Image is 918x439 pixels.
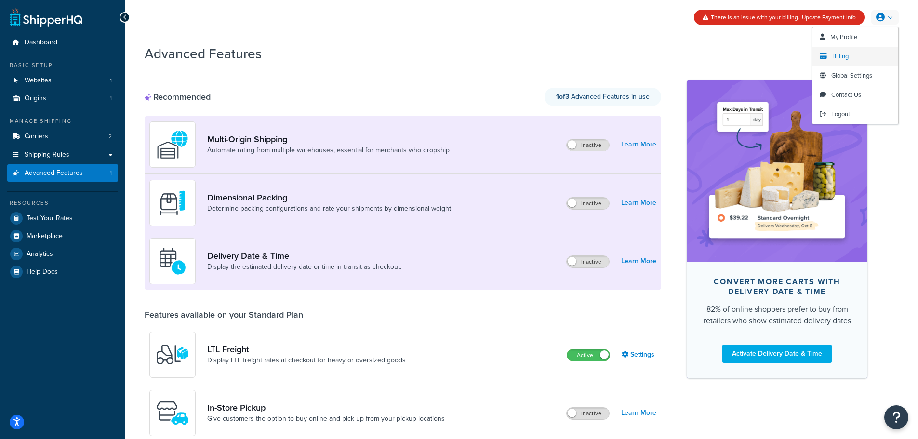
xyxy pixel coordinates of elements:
span: Help Docs [27,268,58,276]
a: Carriers2 [7,128,118,146]
span: 2 [108,133,112,141]
a: Activate Delivery Date & Time [722,345,832,363]
a: Learn More [621,406,656,420]
h1: Advanced Features [145,44,262,63]
li: Origins [7,90,118,107]
a: Determine packing configurations and rate your shipments by dimensional weight [207,204,451,213]
span: Billing [832,52,849,61]
span: Origins [25,94,46,103]
span: Advanced Features [25,169,83,177]
a: Multi-Origin Shipping [207,134,450,145]
span: 1 [110,94,112,103]
li: Websites [7,72,118,90]
div: Manage Shipping [7,117,118,125]
a: Dashboard [7,34,118,52]
a: Learn More [621,138,656,151]
img: wfgcfpwTIucLEAAAAASUVORK5CYII= [156,396,189,430]
a: My Profile [812,27,898,47]
img: DTVBYsAAAAAASUVORK5CYII= [156,186,189,220]
a: Display the estimated delivery date or time in transit as checkout. [207,262,401,272]
span: Advanced Features in use [556,92,650,102]
label: Inactive [567,408,609,419]
li: Advanced Features [7,164,118,182]
span: Contact Us [831,90,861,99]
label: Inactive [567,139,609,151]
span: Analytics [27,250,53,258]
span: There is an issue with your billing. [711,13,799,22]
span: 1 [110,169,112,177]
span: My Profile [830,32,857,41]
a: Learn More [621,196,656,210]
a: Automate rating from multiple warehouses, essential for merchants who dropship [207,146,450,155]
a: Dimensional Packing [207,192,451,203]
span: Marketplace [27,232,63,240]
img: gfkeb5ejjkALwAAAABJRU5ErkJggg== [156,244,189,278]
a: Websites1 [7,72,118,90]
a: Help Docs [7,263,118,280]
a: Analytics [7,245,118,263]
div: 82% of online shoppers prefer to buy from retailers who show estimated delivery dates [702,304,852,327]
strong: 1 of 3 [556,92,569,102]
a: Marketplace [7,227,118,245]
a: Billing [812,47,898,66]
div: Resources [7,199,118,207]
a: Origins1 [7,90,118,107]
a: Shipping Rules [7,146,118,164]
img: y79ZsPf0fXUFUhFXDzUgf+ktZg5F2+ohG75+v3d2s1D9TjoU8PiyCIluIjV41seZevKCRuEjTPPOKHJsQcmKCXGdfprl3L4q7... [156,338,189,372]
a: Delivery Date & Time [207,251,401,261]
span: Carriers [25,133,48,141]
a: Display LTL freight rates at checkout for heavy or oversized goods [207,356,406,365]
span: Dashboard [25,39,57,47]
label: Active [567,349,610,361]
a: Settings [622,348,656,361]
div: Convert more carts with delivery date & time [702,277,852,296]
a: Update Payment Info [802,13,856,22]
a: Logout [812,105,898,124]
div: Features available on your Standard Plan [145,309,303,320]
a: Contact Us [812,85,898,105]
a: Test Your Rates [7,210,118,227]
a: Learn More [621,254,656,268]
span: Logout [831,109,850,119]
a: Advanced Features1 [7,164,118,182]
span: Global Settings [831,71,872,80]
img: feature-image-ddt-36eae7f7280da8017bfb280eaccd9c446f90b1fe08728e4019434db127062ab4.png [701,94,853,247]
a: Global Settings [812,66,898,85]
div: Basic Setup [7,61,118,69]
div: Recommended [145,92,211,102]
span: Shipping Rules [25,151,69,159]
button: Open Resource Center [884,405,908,429]
img: WatD5o0RtDAAAAAElFTkSuQmCC [156,128,189,161]
label: Inactive [567,198,609,209]
a: LTL Freight [207,344,406,355]
label: Inactive [567,256,609,267]
span: 1 [110,77,112,85]
span: Test Your Rates [27,214,73,223]
a: In-Store Pickup [207,402,445,413]
li: Carriers [7,128,118,146]
a: Give customers the option to buy online and pick up from your pickup locations [207,414,445,424]
span: Websites [25,77,52,85]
